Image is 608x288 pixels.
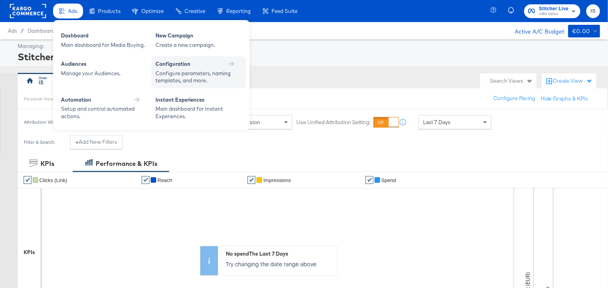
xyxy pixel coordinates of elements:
a: ✔ [366,176,373,184]
span: Ads [8,28,17,34]
p: Try changing the date range above [226,260,333,268]
button: €0.00 [568,25,600,37]
div: Personal View Actions: [24,96,71,102]
div: Active A/C Budget [506,25,564,37]
button: Stitcher LiveAdkit Demo [524,4,580,18]
span: Reach [157,177,172,183]
span: Creative [185,8,205,14]
span: Impressions [263,177,291,183]
span: IS [590,7,597,16]
a: ✔ [142,176,150,184]
div: KPIs [41,159,54,168]
div: Filter & Search: [24,139,55,145]
div: Stitcher Live [18,50,598,63]
span: Optimize [141,8,164,14]
span: / [17,28,28,34]
a: ✔ [248,176,255,184]
span: Ads [68,8,77,14]
a: Dashboard [28,28,55,34]
span: Reporting [226,8,251,14]
span: Adkit Demo [539,11,569,17]
div: No spend The Last 7 Days [226,250,333,258]
span: Last 7 Days [423,119,451,126]
span: Products [98,8,120,14]
strong: + [76,138,79,146]
label: Use Unified Attribution Setting: [296,119,370,126]
div: Managing: [18,43,598,50]
span: Feed Suite [272,8,298,14]
div: Create View [553,77,593,85]
div: Search Views [490,77,533,85]
div: IS [39,79,44,86]
span: Clicks (Link) [39,177,67,183]
div: Attribution Window: [24,119,66,125]
button: +Add New Filters [70,135,123,149]
button: IS [586,4,600,18]
div: Performance & KPIs [96,159,157,168]
button: Hide Graphs & KPIs [541,95,588,102]
span: Stitcher Live [539,5,569,13]
div: €0.00 [572,26,590,36]
a: ✔ [24,176,31,184]
button: Configure Pacing [488,91,541,106]
span: Spend [381,177,396,183]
